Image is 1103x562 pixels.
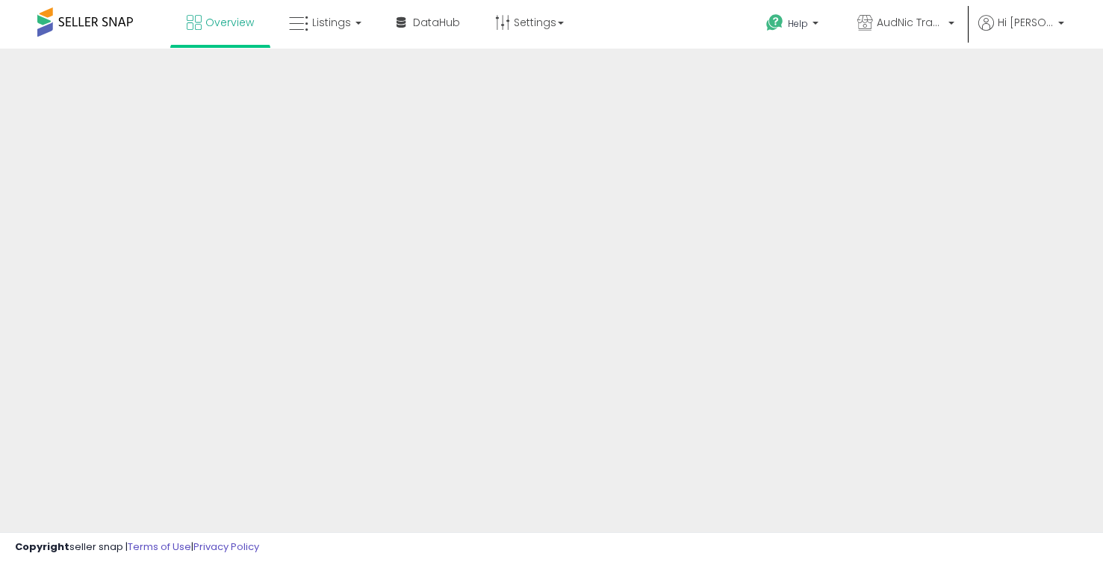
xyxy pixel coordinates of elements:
[754,2,833,49] a: Help
[128,540,191,554] a: Terms of Use
[205,15,254,30] span: Overview
[998,15,1054,30] span: Hi [PERSON_NAME]
[765,13,784,32] i: Get Help
[15,540,259,555] div: seller snap | |
[877,15,944,30] span: AudNic Traders LLC
[788,17,808,30] span: Help
[413,15,460,30] span: DataHub
[312,15,351,30] span: Listings
[15,540,69,554] strong: Copyright
[193,540,259,554] a: Privacy Policy
[978,15,1064,49] a: Hi [PERSON_NAME]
